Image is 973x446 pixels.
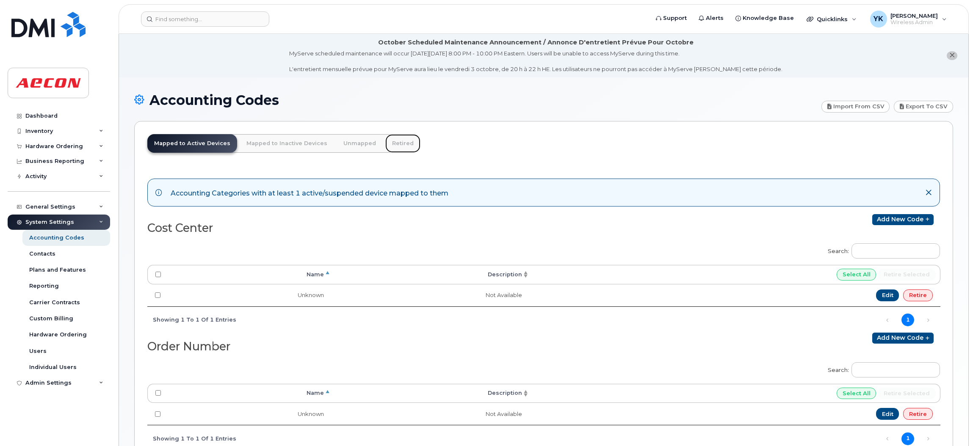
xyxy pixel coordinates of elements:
input: Select All [837,269,876,281]
input: Search: [851,362,940,377]
button: close notification [947,51,957,60]
td: Unknown [169,403,332,425]
div: October Scheduled Maintenance Announcement / Annonce D'entretient Prévue Pour Octobre [378,38,694,47]
label: Search: [822,357,940,380]
td: Not Available [332,403,530,425]
th: Description: activate to sort column ascending [332,384,530,403]
input: Select All [837,388,876,399]
input: Search: [851,243,940,259]
a: Previous [881,432,894,445]
td: Unknown [169,284,332,306]
iframe: Messenger Launcher [936,409,967,440]
div: MyServe scheduled maintenance will occur [DATE][DATE] 8:00 PM - 10:00 PM Eastern. Users will be u... [289,50,782,73]
th: Name: activate to sort column descending [169,384,332,403]
label: Search: [822,238,940,262]
a: Add new code [872,333,934,344]
a: Edit [876,408,899,420]
h2: Order Number [147,340,537,353]
a: Import from CSV [821,101,890,113]
div: Showing 1 to 1 of 1 entries [147,312,236,327]
a: Retire [903,408,933,420]
th: Name: activate to sort column descending [169,265,332,284]
a: Add new code [872,214,934,225]
th: Description: activate to sort column ascending [332,265,530,284]
td: Not Available [332,284,530,306]
a: Next [922,432,934,445]
a: Next [922,314,934,326]
a: Mapped to Inactive Devices [240,134,334,153]
a: Retired [385,134,420,153]
a: Previous [881,314,894,326]
a: Unmapped [337,134,383,153]
a: Edit [876,289,899,301]
a: 1 [901,432,914,445]
h2: Cost Center [147,222,537,234]
div: Showing 1 to 1 of 1 entries [147,431,236,445]
a: Mapped to Active Devices [147,134,237,153]
h1: Accounting Codes [134,93,817,107]
a: Retire [903,289,933,301]
a: Export to CSV [894,101,953,113]
a: 1 [901,314,914,326]
div: Accounting Categories with at least 1 active/suspended device mapped to them [171,187,448,198]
